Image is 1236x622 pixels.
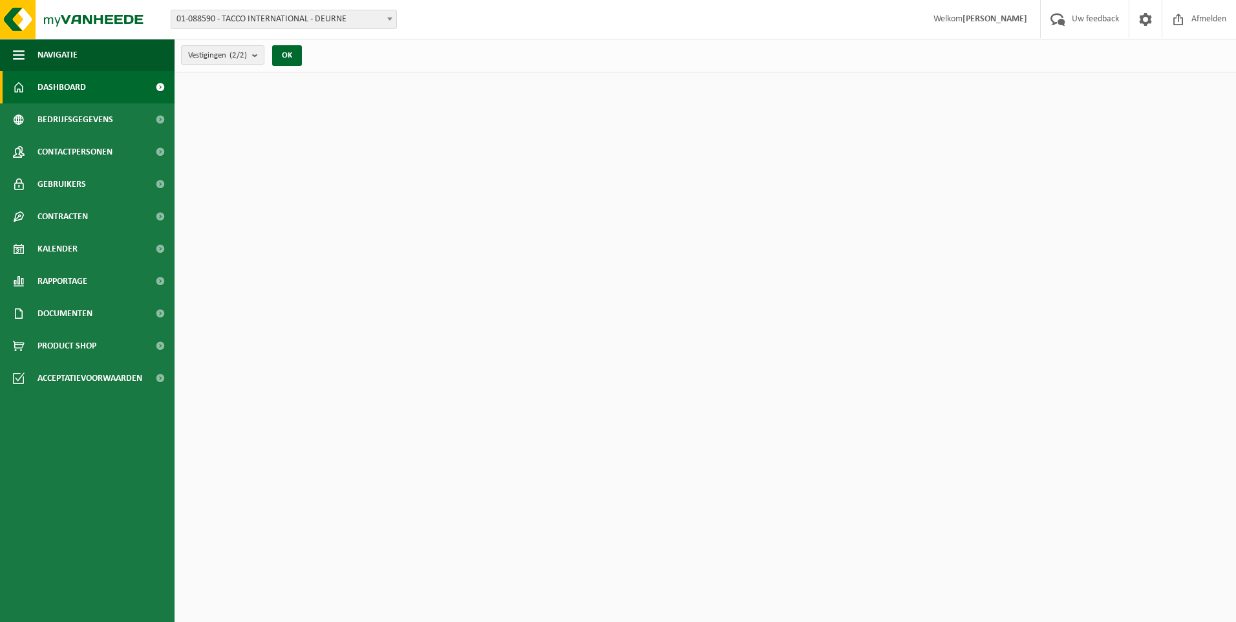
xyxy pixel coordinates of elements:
[188,46,247,65] span: Vestigingen
[37,362,142,394] span: Acceptatievoorwaarden
[37,136,112,168] span: Contactpersonen
[272,45,302,66] button: OK
[37,200,88,233] span: Contracten
[229,51,247,59] count: (2/2)
[171,10,396,28] span: 01-088590 - TACCO INTERNATIONAL - DEURNE
[37,168,86,200] span: Gebruikers
[171,10,397,29] span: 01-088590 - TACCO INTERNATIONAL - DEURNE
[37,71,86,103] span: Dashboard
[37,330,96,362] span: Product Shop
[37,233,78,265] span: Kalender
[37,39,78,71] span: Navigatie
[37,265,87,297] span: Rapportage
[37,297,92,330] span: Documenten
[37,103,113,136] span: Bedrijfsgegevens
[181,45,264,65] button: Vestigingen(2/2)
[963,14,1027,24] strong: [PERSON_NAME]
